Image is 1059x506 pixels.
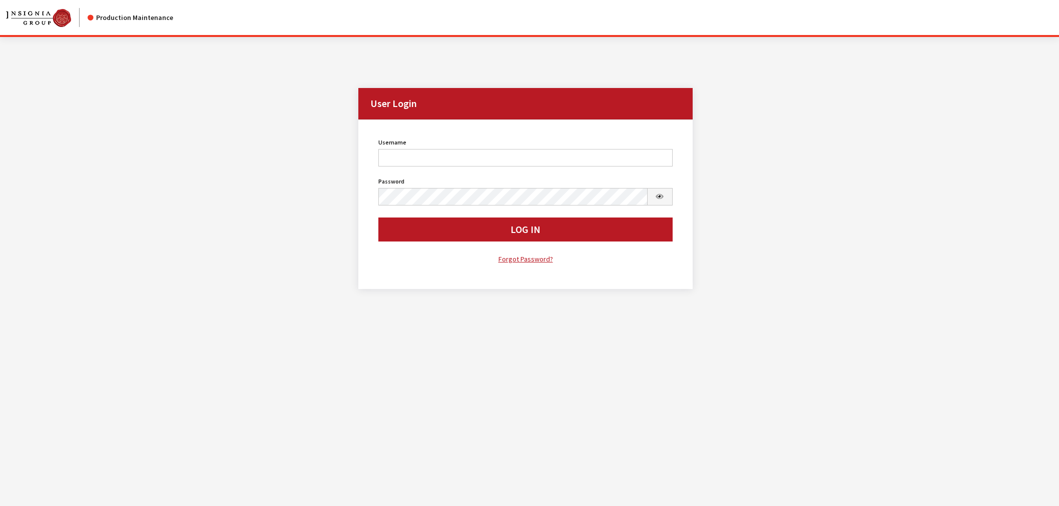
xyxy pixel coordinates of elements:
[378,253,673,265] a: Forgot Password?
[378,177,404,186] label: Password
[6,8,88,27] a: Insignia Group logo
[88,12,173,23] div: Production Maintenance
[378,138,406,147] label: Username
[647,188,673,205] button: Show Password
[358,88,693,119] h2: User Login
[6,9,71,27] img: Catalog Maintenance
[378,217,673,241] button: Log In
